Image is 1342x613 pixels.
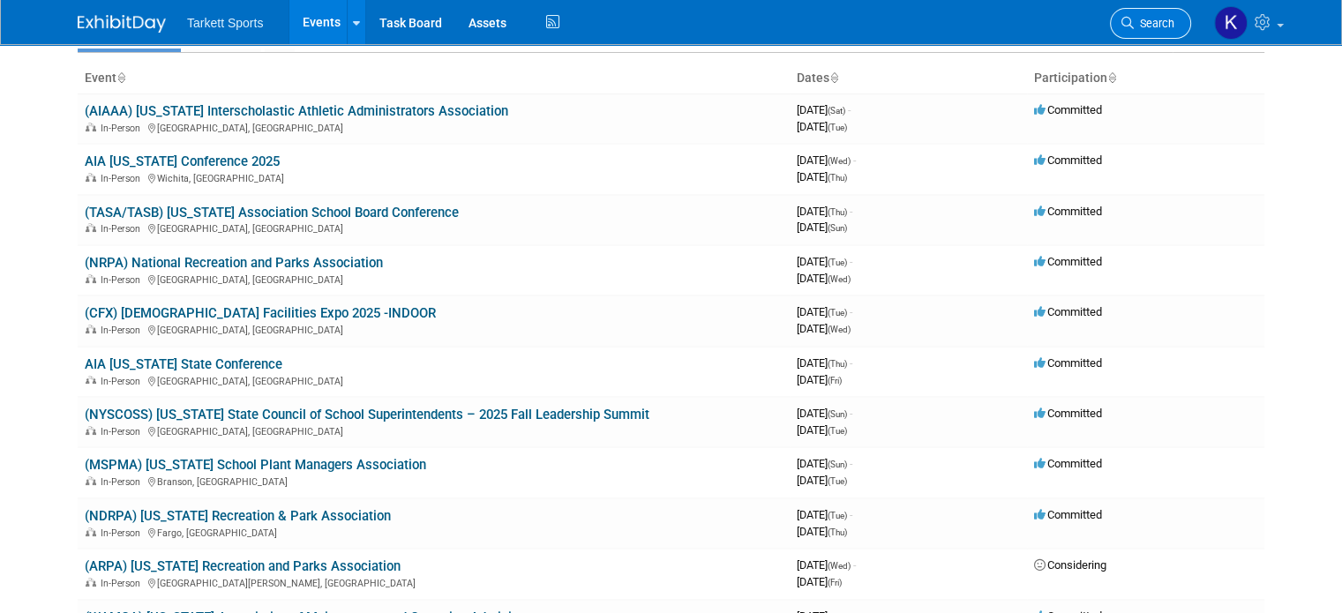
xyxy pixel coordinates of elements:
div: Fargo, [GEOGRAPHIC_DATA] [85,525,783,539]
span: Committed [1034,407,1102,420]
span: Committed [1034,508,1102,521]
div: [GEOGRAPHIC_DATA], [GEOGRAPHIC_DATA] [85,423,783,437]
div: Branson, [GEOGRAPHIC_DATA] [85,474,783,488]
a: (NRPA) National Recreation and Parks Association [85,255,383,271]
img: In-Person Event [86,223,96,232]
span: In-Person [101,527,146,539]
span: [DATE] [797,221,847,234]
span: - [853,153,856,167]
span: - [848,103,851,116]
th: Participation [1027,64,1264,93]
img: In-Person Event [86,426,96,435]
span: Committed [1034,356,1102,370]
span: [DATE] [797,322,851,335]
div: [GEOGRAPHIC_DATA], [GEOGRAPHIC_DATA] [85,120,783,134]
img: In-Person Event [86,376,96,385]
div: [GEOGRAPHIC_DATA], [GEOGRAPHIC_DATA] [85,373,783,387]
span: - [850,508,852,521]
span: [DATE] [797,272,851,285]
a: (TASA/TASB) [US_STATE] Association School Board Conference [85,205,459,221]
img: In-Person Event [86,325,96,333]
img: In-Person Event [86,476,96,485]
img: Kenya Larkin-Landers [1214,6,1248,40]
span: [DATE] [797,474,847,487]
span: (Wed) [828,325,851,334]
span: (Thu) [828,173,847,183]
span: In-Person [101,325,146,336]
span: [DATE] [797,255,852,268]
th: Event [78,64,790,93]
a: Sort by Participation Type [1107,71,1116,85]
div: Wichita, [GEOGRAPHIC_DATA] [85,170,783,184]
span: [DATE] [797,575,842,588]
span: In-Person [101,123,146,134]
span: (Thu) [828,527,847,537]
span: [DATE] [797,558,856,572]
div: [GEOGRAPHIC_DATA][PERSON_NAME], [GEOGRAPHIC_DATA] [85,575,783,589]
span: In-Person [101,426,146,437]
span: (Wed) [828,274,851,284]
a: Sort by Event Name [116,71,125,85]
span: (Fri) [828,578,842,587]
span: (Sun) [828,223,847,233]
span: In-Person [101,376,146,387]
span: (Tue) [828,123,847,132]
div: [GEOGRAPHIC_DATA], [GEOGRAPHIC_DATA] [85,322,783,336]
span: - [850,356,852,370]
th: Dates [790,64,1027,93]
img: In-Person Event [86,274,96,283]
img: In-Person Event [86,527,96,536]
span: (Sun) [828,460,847,469]
a: (ARPA) [US_STATE] Recreation and Parks Association [85,558,401,574]
span: [DATE] [797,103,851,116]
span: Committed [1034,305,1102,318]
span: Search [1134,17,1174,30]
span: Considering [1034,558,1106,572]
span: (Tue) [828,511,847,520]
span: [DATE] [797,120,847,133]
span: - [850,255,852,268]
span: (Tue) [828,308,847,318]
span: In-Person [101,173,146,184]
a: (AIAAA) [US_STATE] Interscholastic Athletic Administrators Association [85,103,508,119]
span: (Wed) [828,561,851,571]
span: Committed [1034,153,1102,167]
a: (CFX) [DEMOGRAPHIC_DATA] Facilities Expo 2025 -INDOOR [85,305,436,321]
span: [DATE] [797,373,842,386]
a: (NDRPA) [US_STATE] Recreation & Park Association [85,508,391,524]
a: Search [1110,8,1191,39]
a: AIA [US_STATE] Conference 2025 [85,153,280,169]
span: In-Person [101,223,146,235]
span: (Sat) [828,106,845,116]
span: [DATE] [797,525,847,538]
span: [DATE] [797,457,852,470]
span: [DATE] [797,356,852,370]
a: (NYSCOSS) [US_STATE] State Council of School Superintendents – 2025 Fall Leadership Summit [85,407,649,422]
span: (Tue) [828,426,847,436]
span: In-Person [101,578,146,589]
span: - [850,305,852,318]
span: In-Person [101,274,146,286]
span: [DATE] [797,205,852,218]
span: [DATE] [797,305,852,318]
span: (Thu) [828,359,847,369]
img: ExhibitDay [78,15,166,33]
span: In-Person [101,476,146,488]
span: Committed [1034,457,1102,470]
span: (Sun) [828,409,847,419]
span: (Thu) [828,207,847,217]
span: - [850,457,852,470]
span: (Tue) [828,476,847,486]
div: [GEOGRAPHIC_DATA], [GEOGRAPHIC_DATA] [85,272,783,286]
img: In-Person Event [86,173,96,182]
span: [DATE] [797,170,847,183]
span: Committed [1034,255,1102,268]
a: Sort by Start Date [829,71,838,85]
span: (Wed) [828,156,851,166]
span: - [850,407,852,420]
div: [GEOGRAPHIC_DATA], [GEOGRAPHIC_DATA] [85,221,783,235]
a: AIA [US_STATE] State Conference [85,356,282,372]
span: [DATE] [797,407,852,420]
span: Committed [1034,103,1102,116]
span: Committed [1034,205,1102,218]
